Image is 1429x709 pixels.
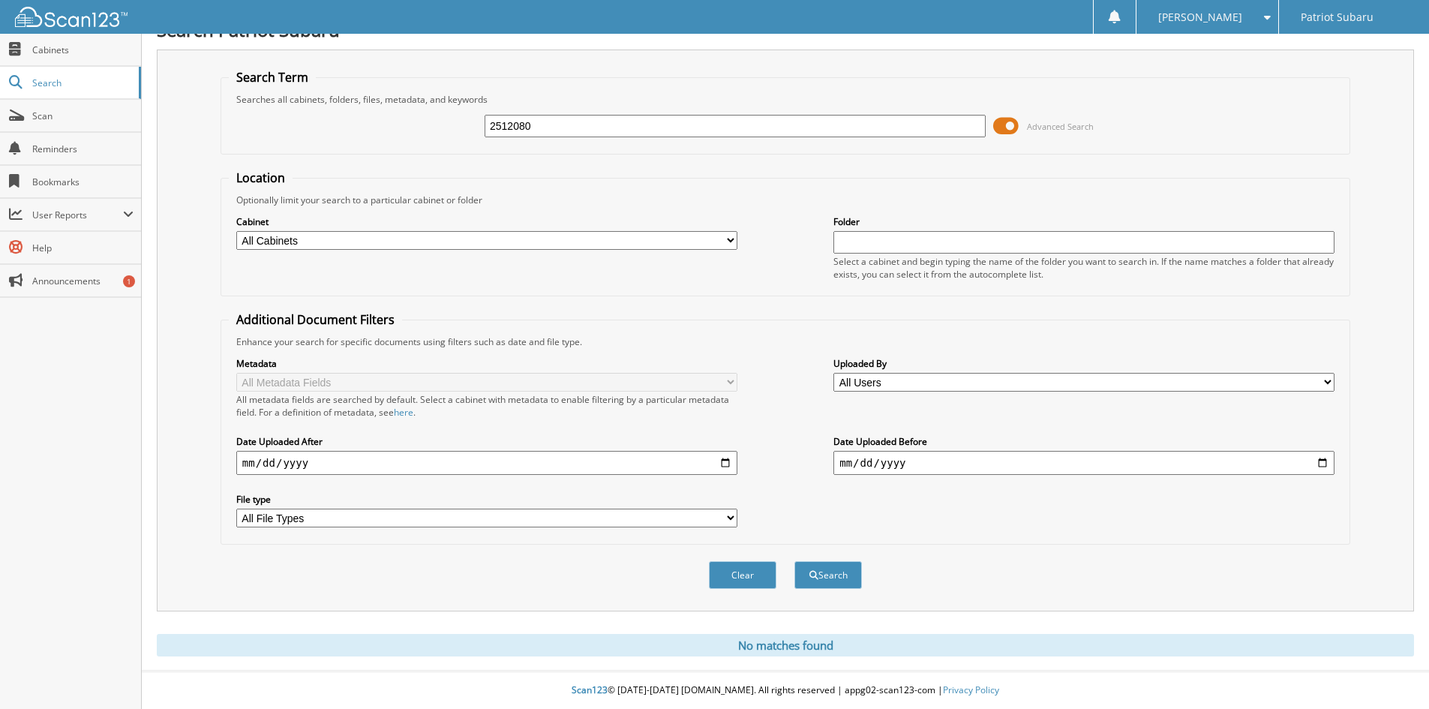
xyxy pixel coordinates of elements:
[1301,13,1373,22] span: Patriot Subaru
[943,683,999,696] a: Privacy Policy
[32,44,134,56] span: Cabinets
[236,451,737,475] input: start
[32,77,131,89] span: Search
[15,7,128,27] img: scan123-logo-white.svg
[572,683,608,696] span: Scan123
[833,215,1334,228] label: Folder
[236,493,737,506] label: File type
[32,143,134,155] span: Reminders
[236,215,737,228] label: Cabinet
[833,255,1334,281] div: Select a cabinet and begin typing the name of the folder you want to search in. If the name match...
[157,634,1414,656] div: No matches found
[394,406,413,419] a: here
[1354,637,1429,709] iframe: Chat Widget
[709,561,776,589] button: Clear
[229,335,1342,348] div: Enhance your search for specific documents using filters such as date and file type.
[236,435,737,448] label: Date Uploaded After
[236,393,737,419] div: All metadata fields are searched by default. Select a cabinet with metadata to enable filtering b...
[794,561,862,589] button: Search
[32,242,134,254] span: Help
[833,357,1334,370] label: Uploaded By
[229,311,402,328] legend: Additional Document Filters
[1027,121,1094,132] span: Advanced Search
[833,451,1334,475] input: end
[1158,13,1242,22] span: [PERSON_NAME]
[32,275,134,287] span: Announcements
[32,176,134,188] span: Bookmarks
[833,435,1334,448] label: Date Uploaded Before
[142,672,1429,709] div: © [DATE]-[DATE] [DOMAIN_NAME]. All rights reserved | appg02-scan123-com |
[236,357,737,370] label: Metadata
[32,110,134,122] span: Scan
[229,93,1342,106] div: Searches all cabinets, folders, files, metadata, and keywords
[229,194,1342,206] div: Optionally limit your search to a particular cabinet or folder
[229,170,293,186] legend: Location
[123,275,135,287] div: 1
[229,69,316,86] legend: Search Term
[32,209,123,221] span: User Reports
